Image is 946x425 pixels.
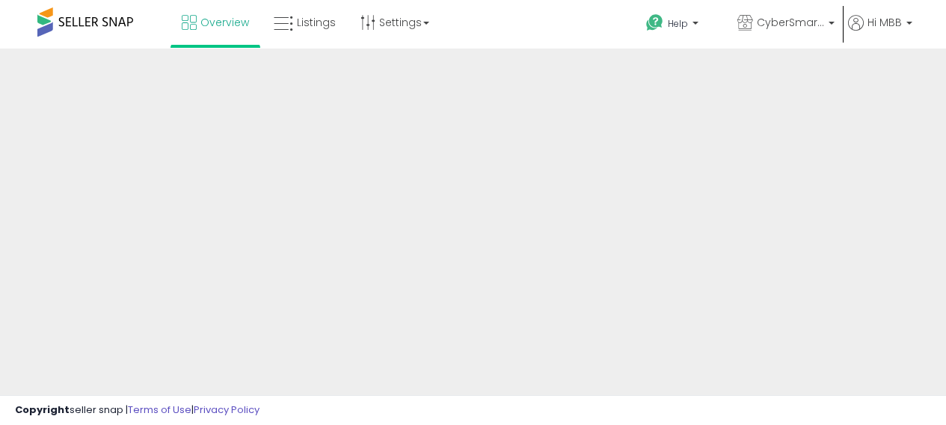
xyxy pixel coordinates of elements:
a: Help [634,2,724,49]
a: Terms of Use [128,403,191,417]
a: Hi MBB [848,15,912,49]
i: Get Help [645,13,664,32]
a: Privacy Policy [194,403,259,417]
div: seller snap | | [15,403,259,418]
span: CyberSmartMall [757,15,824,30]
strong: Copyright [15,403,70,417]
span: Help [668,17,688,30]
span: Hi MBB [867,15,902,30]
span: Overview [200,15,249,30]
span: Listings [297,15,336,30]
